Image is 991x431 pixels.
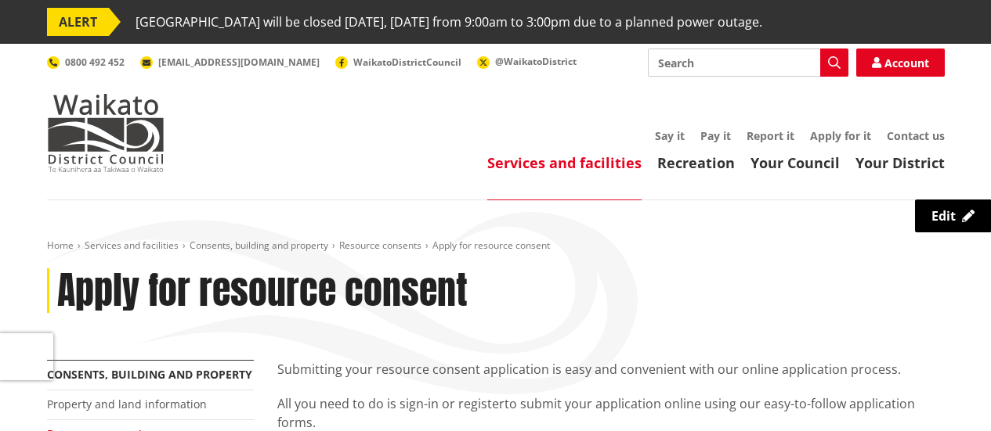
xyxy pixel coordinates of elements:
span: Submitting your resource consent application is easy and convenient with our online application p... [277,361,901,378]
a: @WaikatoDistrict [477,55,577,68]
a: Resource consents [339,239,421,252]
span: Edit [931,207,956,224]
span: WaikatoDistrictCouncil [353,56,461,69]
a: Say it [655,128,685,143]
a: Recreation [657,153,735,172]
a: Consents, building and property [47,367,252,382]
span: [GEOGRAPHIC_DATA] will be closed [DATE], [DATE] from 9:00am to 3:00pm due to a planned power outage. [136,8,762,36]
span: Apply for resource consent [432,239,550,252]
span: 0800 492 452 [65,56,125,69]
a: [EMAIL_ADDRESS][DOMAIN_NAME] [140,56,320,69]
a: 0800 492 452 [47,56,125,69]
span: [EMAIL_ADDRESS][DOMAIN_NAME] [158,56,320,69]
a: Home [47,239,74,252]
a: Your Council [750,153,840,172]
input: Search input [648,48,848,77]
a: Apply for it [810,128,871,143]
a: Account [856,48,945,77]
a: Report it [747,128,794,143]
a: Edit [915,199,991,232]
span: @WaikatoDistrict [495,55,577,68]
h1: Apply for resource consent [57,268,468,314]
a: Property and land information [47,397,207,411]
nav: breadcrumb [47,239,945,253]
span: All you need to do is sign-in or register [277,395,505,412]
a: Your District [855,153,945,172]
a: Consents, building and property [190,239,328,252]
img: Waikato District Council - Te Kaunihera aa Takiwaa o Waikato [47,94,165,172]
a: WaikatoDistrictCouncil [335,56,461,69]
a: Contact us [887,128,945,143]
span: ALERT [47,8,109,36]
a: Services and facilities [487,153,642,172]
a: Pay it [700,128,731,143]
a: Services and facilities [85,239,179,252]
